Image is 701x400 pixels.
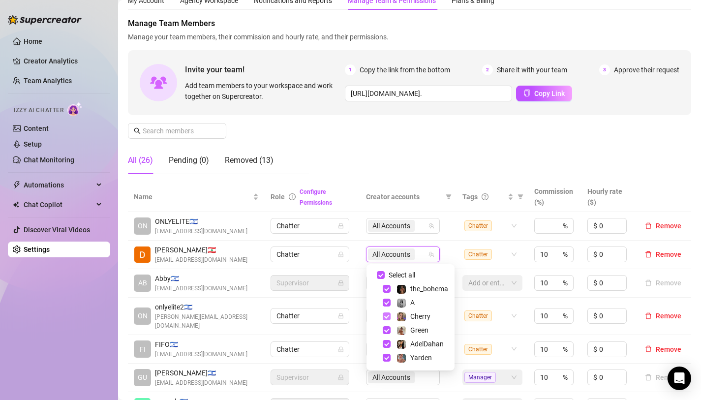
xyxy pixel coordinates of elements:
span: Cherry [410,312,430,320]
span: AdelDahan [410,340,444,348]
span: delete [645,345,652,352]
div: All (26) [128,154,153,166]
span: FIFO 🇮🇱 [155,339,247,350]
img: A [397,299,406,308]
span: 3 [599,64,610,75]
span: Select tree node [383,340,391,348]
span: Remove [656,345,681,353]
span: All Accounts [372,249,410,260]
span: team [428,251,434,257]
img: logo-BBDzfeDw.svg [8,15,82,25]
span: All Accounts [368,220,415,232]
div: Pending (0) [169,154,209,166]
span: Manager [464,372,496,383]
button: Remove [641,248,685,260]
span: Select all [385,270,419,280]
span: Copy Link [534,90,565,97]
span: Yarden [410,354,432,362]
span: thunderbolt [13,181,21,189]
span: [EMAIL_ADDRESS][DOMAIN_NAME] [155,378,247,388]
span: lock [338,346,344,352]
a: Configure Permissions [300,188,332,206]
button: Remove [641,220,685,232]
span: Manage Team Members [128,18,691,30]
span: ON [138,310,148,321]
span: Chat Copilot [24,197,93,213]
span: Select tree node [383,285,391,293]
button: Remove [641,371,685,383]
img: Chat Copilot [13,201,19,208]
a: Creator Analytics [24,53,102,69]
a: Home [24,37,42,45]
span: filter [518,194,523,200]
span: Approve their request [614,64,679,75]
button: Remove [641,277,685,289]
span: GU [138,372,147,383]
img: Dana Roz [134,246,151,263]
span: Automations [24,177,93,193]
span: Chatter [464,249,492,260]
span: Select tree node [383,312,391,320]
span: 2 [482,64,493,75]
span: Add team members to your workspace and work together on Supercreator. [185,80,341,102]
span: Name [134,191,251,202]
span: team [428,223,434,229]
span: Select tree node [383,326,391,334]
span: ON [138,220,148,231]
span: Manage your team members, their commission and hourly rate, and their permissions. [128,31,691,42]
span: 1 [345,64,356,75]
span: lock [338,374,344,380]
span: Invite your team! [185,63,345,76]
span: ONLYELITE 🇮🇱 [155,216,247,227]
span: delete [645,312,652,319]
span: Remove [656,250,681,258]
a: Content [24,124,49,132]
span: question-circle [482,193,488,200]
a: Chat Monitoring [24,156,74,164]
span: onlyelite2 🇮🇱 [155,302,259,312]
span: Tags [462,191,478,202]
span: lock [338,313,344,319]
span: Izzy AI Chatter [14,106,63,115]
div: Removed (13) [225,154,274,166]
img: the_bohema [397,285,406,294]
img: Yarden [397,354,406,363]
button: Remove [641,310,685,322]
span: Chatter [464,310,492,321]
span: the_bohema [410,285,448,293]
span: [PERSON_NAME] 🇱🇧 [155,245,247,255]
span: [PERSON_NAME] 🇮🇱 [155,368,247,378]
span: Copy the link from the bottom [360,64,450,75]
span: Green [410,326,428,334]
span: delete [645,251,652,258]
a: Team Analytics [24,77,72,85]
span: delete [645,222,652,229]
span: Remove [656,222,681,230]
span: Chatter [276,342,343,357]
span: A [410,299,415,307]
img: Green [397,326,406,335]
img: AI Chatter [67,102,83,116]
span: Chatter [464,220,492,231]
span: filter [446,194,452,200]
span: filter [516,189,525,204]
span: AB [138,277,147,288]
span: copy [523,90,530,96]
input: Search members [143,125,213,136]
span: Role [271,193,285,201]
span: Select tree node [383,354,391,362]
span: [EMAIL_ADDRESS][DOMAIN_NAME] [155,227,247,236]
span: [PERSON_NAME][EMAIL_ADDRESS][DOMAIN_NAME] [155,312,259,331]
th: Commission (%) [528,182,582,212]
span: Select tree node [383,299,391,307]
span: Chatter [464,344,492,355]
span: FI [140,344,146,355]
span: Remove [656,312,681,320]
span: lock [338,251,344,257]
a: Settings [24,246,50,253]
span: All Accounts [372,220,410,231]
span: Abby 🇮🇱 [155,273,247,284]
th: Name [128,182,265,212]
span: info-circle [289,193,296,200]
span: Share it with your team [497,64,567,75]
